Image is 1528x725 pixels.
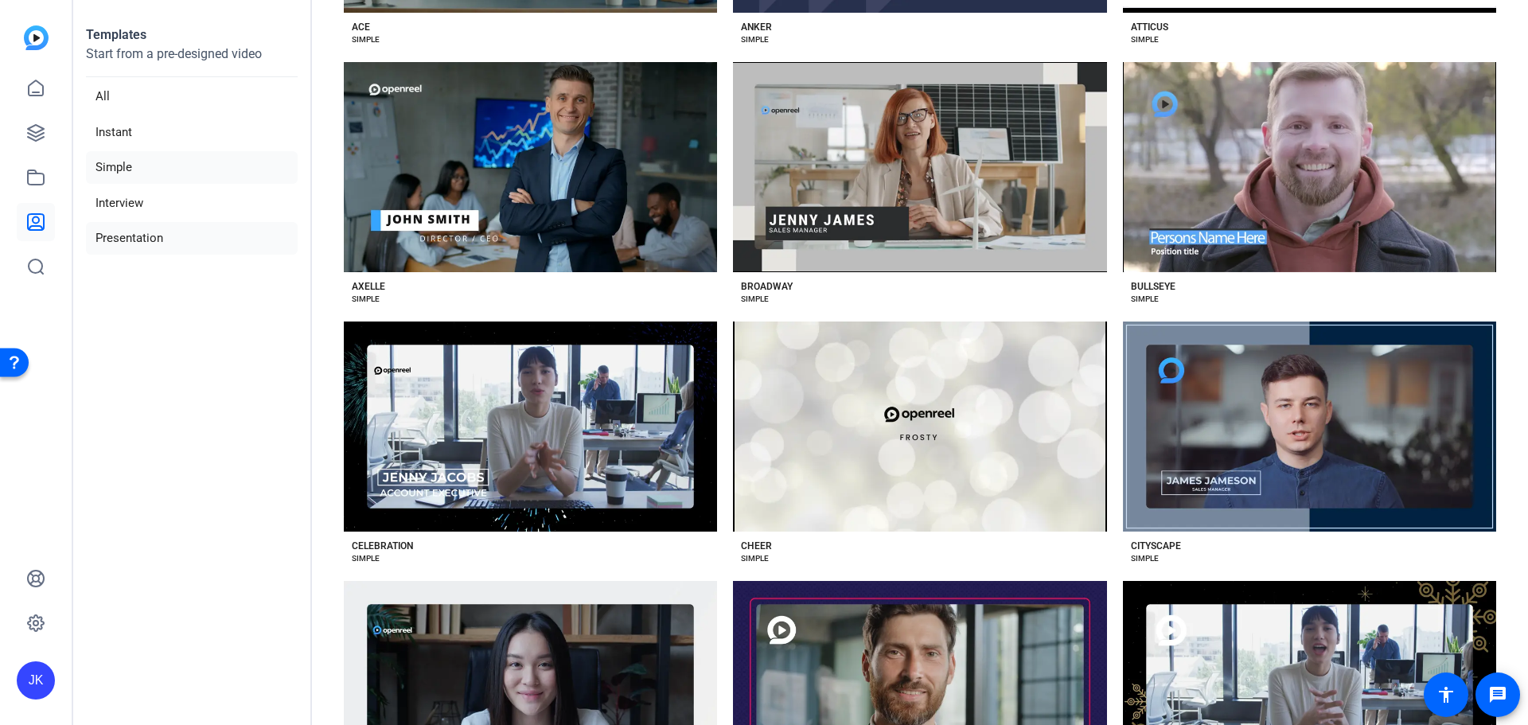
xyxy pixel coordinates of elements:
button: Template image [733,62,1106,272]
div: ANKER [741,21,772,33]
div: SIMPLE [1131,293,1159,306]
li: Simple [86,151,298,184]
button: Template image [733,322,1106,532]
li: Instant [86,116,298,149]
li: All [86,80,298,113]
div: CELEBRATION [352,540,413,552]
div: SIMPLE [352,552,380,565]
li: Interview [86,187,298,220]
button: Template image [1123,322,1496,532]
button: Template image [344,322,717,532]
div: BULLSEYE [1131,280,1175,293]
div: SIMPLE [741,293,769,306]
div: SIMPLE [741,33,769,46]
iframe: Drift Widget Chat Controller [1222,626,1509,706]
div: SIMPLE [1131,33,1159,46]
button: Template image [344,62,717,272]
div: ATTICUS [1131,21,1168,33]
img: blue-gradient.svg [24,25,49,50]
div: CITYSCAPE [1131,540,1181,552]
div: ACE [352,21,370,33]
div: JK [17,661,55,700]
div: SIMPLE [741,552,769,565]
strong: Templates [86,27,146,42]
div: SIMPLE [352,33,380,46]
div: SIMPLE [1131,552,1159,565]
div: AXELLE [352,280,385,293]
div: BROADWAY [741,280,793,293]
div: CHEER [741,540,772,552]
p: Start from a pre-designed video [86,45,298,77]
button: Template image [1123,62,1496,272]
div: SIMPLE [352,293,380,306]
li: Presentation [86,222,298,255]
